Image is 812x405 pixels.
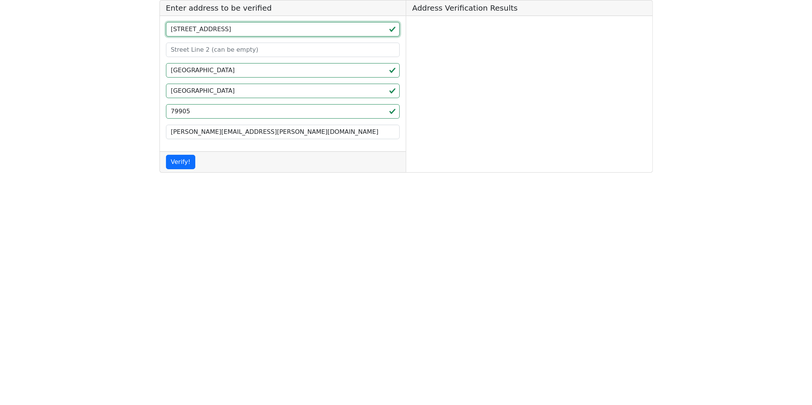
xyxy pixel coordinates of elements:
[406,0,652,16] h5: Address Verification Results
[166,63,400,78] input: City
[166,22,400,37] input: Street Line 1
[166,84,400,98] input: 2-Letter State
[166,125,400,139] input: Your Email
[160,0,406,16] h5: Enter address to be verified
[166,43,400,57] input: Street Line 2 (can be empty)
[166,104,400,119] input: ZIP code 5 or 5+4
[166,155,196,169] button: Verify!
